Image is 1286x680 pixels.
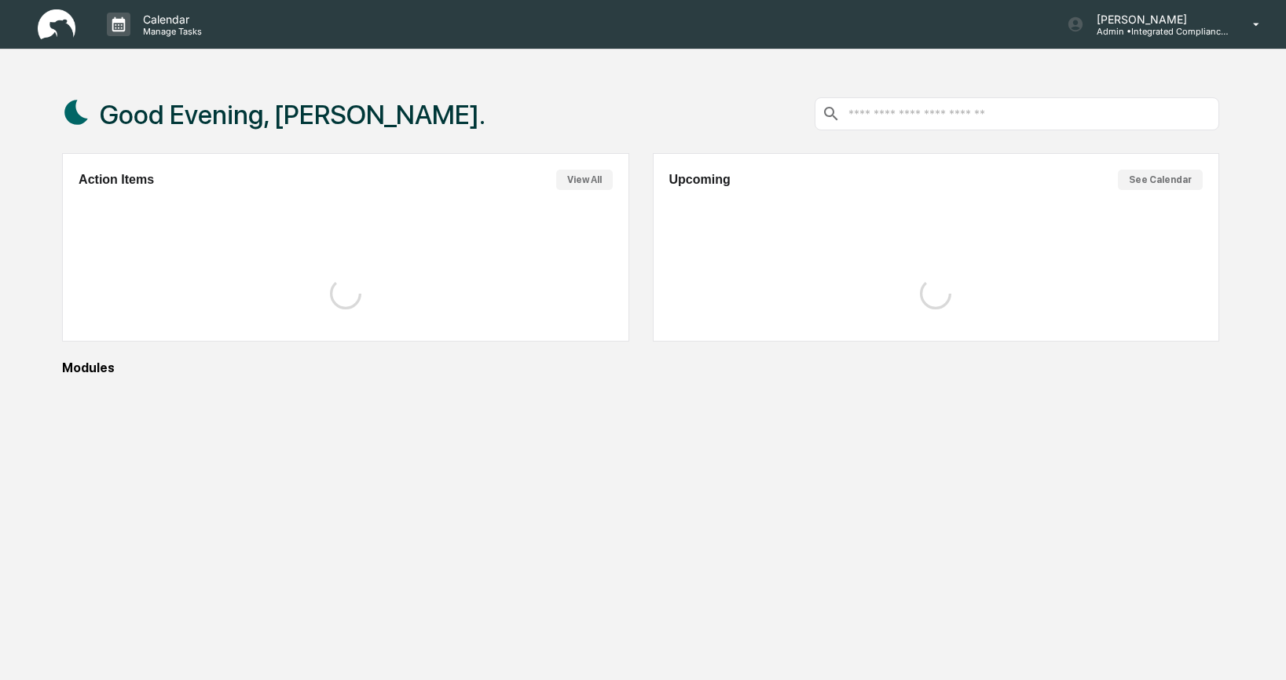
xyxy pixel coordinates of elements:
button: See Calendar [1118,170,1203,190]
button: View All [556,170,613,190]
h2: Action Items [79,173,154,187]
div: Modules [62,360,1219,375]
p: Calendar [130,13,210,26]
img: logo [38,9,75,40]
p: [PERSON_NAME] [1084,13,1230,26]
p: Manage Tasks [130,26,210,37]
p: Admin • Integrated Compliance Advisors - Consultants [1084,26,1230,37]
h1: Good Evening, [PERSON_NAME]. [100,99,485,130]
h2: Upcoming [669,173,731,187]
